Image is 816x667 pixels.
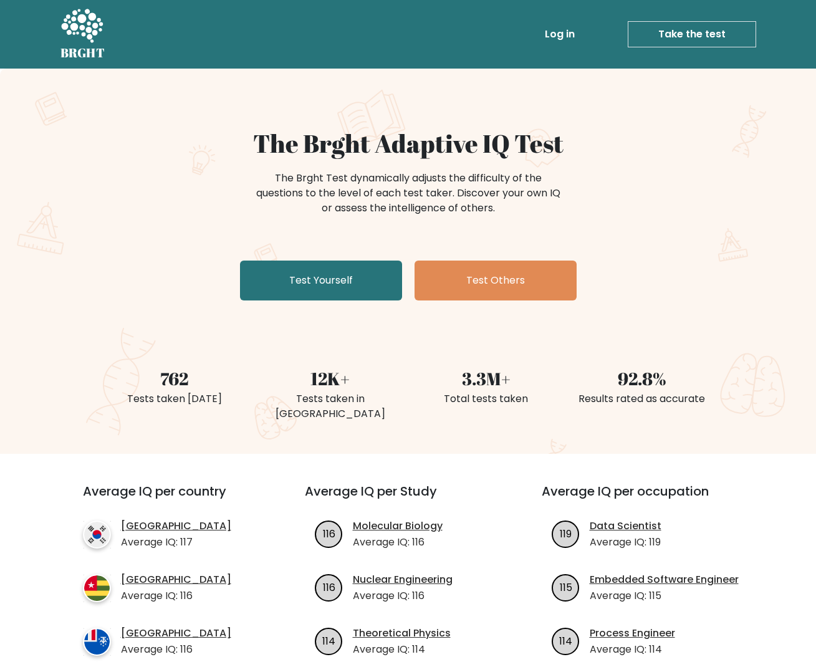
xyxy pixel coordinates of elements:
p: Average IQ: 119 [590,535,661,550]
a: Log in [540,22,580,47]
img: country [83,574,111,602]
p: Average IQ: 114 [590,642,675,657]
div: Tests taken in [GEOGRAPHIC_DATA] [260,391,401,421]
p: Average IQ: 116 [353,535,443,550]
a: [GEOGRAPHIC_DATA] [121,519,231,534]
p: Average IQ: 116 [121,588,231,603]
a: BRGHT [60,5,105,64]
div: 92.8% [572,365,713,391]
div: 12K+ [260,365,401,391]
a: Molecular Biology [353,519,443,534]
a: Theoretical Physics [353,626,451,641]
p: Average IQ: 114 [353,642,451,657]
a: [GEOGRAPHIC_DATA] [121,572,231,587]
p: Average IQ: 116 [121,642,231,657]
div: Results rated as accurate [572,391,713,406]
div: 3.3M+ [416,365,557,391]
a: Test Others [415,261,577,300]
text: 114 [559,633,572,648]
p: Average IQ: 117 [121,535,231,550]
h3: Average IQ per occupation [542,484,749,514]
text: 114 [322,633,335,648]
a: [GEOGRAPHIC_DATA] [121,626,231,641]
a: Process Engineer [590,626,675,641]
div: Total tests taken [416,391,557,406]
div: The Brght Test dynamically adjusts the difficulty of the questions to the level of each test take... [252,171,564,216]
a: Data Scientist [590,519,661,534]
a: Nuclear Engineering [353,572,453,587]
div: Tests taken [DATE] [104,391,245,406]
text: 115 [559,580,572,594]
div: 762 [104,365,245,391]
h5: BRGHT [60,46,105,60]
p: Average IQ: 116 [353,588,453,603]
h1: The Brght Adaptive IQ Test [104,128,713,158]
img: country [83,521,111,549]
h3: Average IQ per country [83,484,260,514]
a: Test Yourself [240,261,402,300]
h3: Average IQ per Study [305,484,512,514]
a: Take the test [628,21,756,47]
text: 116 [322,580,335,594]
img: country [83,628,111,656]
p: Average IQ: 115 [590,588,739,603]
text: 116 [322,526,335,540]
text: 119 [560,526,572,540]
a: Embedded Software Engineer [590,572,739,587]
